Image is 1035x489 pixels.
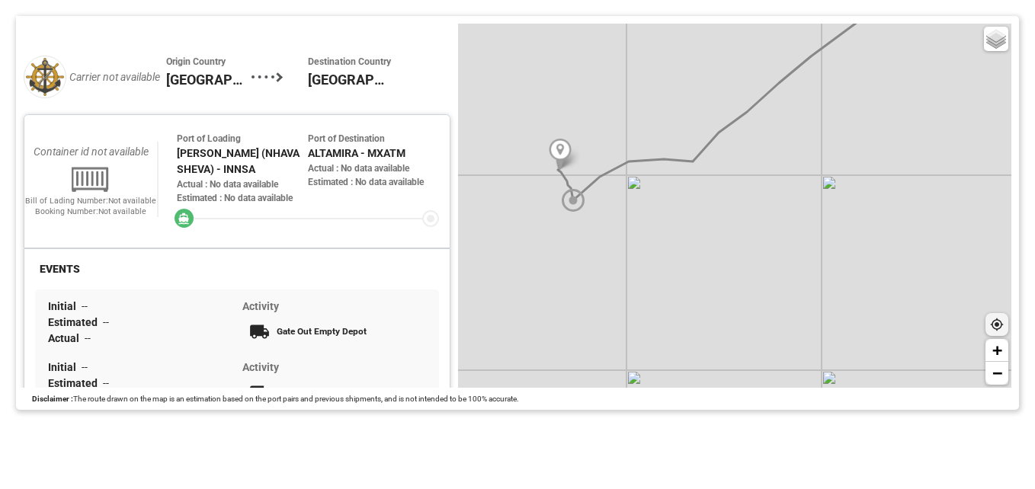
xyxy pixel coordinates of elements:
div: [PERSON_NAME] (NHAVA SHEVA) - INNSA [177,145,308,177]
div: Port of Destination [308,132,439,145]
span: − [992,363,1002,382]
a: Zoom in [985,339,1008,362]
div: Estimated : No data available [308,175,439,189]
span: -- [85,332,91,344]
div: India [166,56,252,98]
a: Zoom out [985,362,1008,385]
div: ALTAMIRA - MXATM [308,145,439,161]
span: + [992,340,1002,360]
span: [GEOGRAPHIC_DATA] [308,69,393,90]
span: Disclaimer : [32,395,73,403]
span: -- [103,316,109,328]
span: Estimated [48,316,103,328]
div: Mexico [308,56,393,98]
span: Initial [48,361,82,373]
span: Pick Up from Origin [277,387,356,398]
span: Destination Country [308,56,393,69]
div: Carrier not available [69,69,166,85]
div: Actual : No data available [177,177,308,191]
span: Activity [242,361,279,373]
span: -- [82,300,88,312]
span: -- [103,377,109,389]
div: Actual : No data available [308,161,439,175]
span: -- [82,361,88,373]
span: Actual [48,332,85,344]
span: Activity [242,300,279,312]
div: Estimated : No data available [177,191,308,205]
div: Booking Number: Not available [24,206,157,217]
span: Gate Out Empty Depot [277,326,367,337]
span: The route drawn on the map is an estimation based on the port pairs and previous shipments, and i... [73,395,519,403]
div: Container id not available [24,142,157,163]
img: Marker [549,139,572,170]
a: Layers [984,27,1008,51]
div: EVENTS [35,260,85,279]
span: Origin Country [166,56,252,69]
div: Port of Loading [177,132,308,145]
div: Bill of Lading Number: Not available [24,196,157,206]
span: Estimated [48,377,103,389]
span: [GEOGRAPHIC_DATA] [166,69,252,90]
span: Initial [48,300,82,312]
img: default.png [24,56,66,98]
